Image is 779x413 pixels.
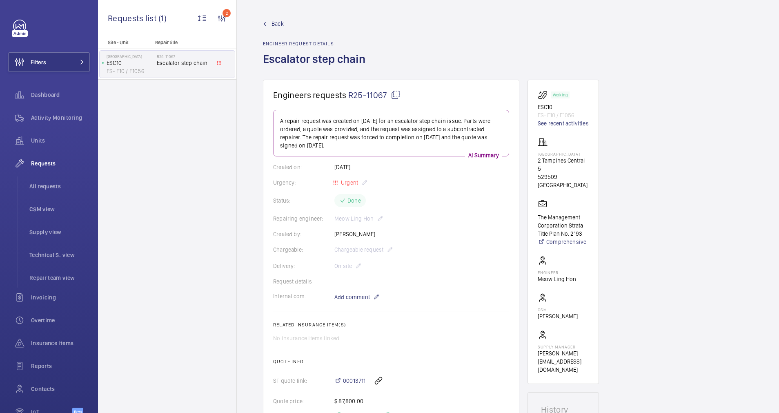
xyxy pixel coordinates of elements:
[31,114,90,122] span: Activity Monitoring
[538,238,589,246] a: Comprehensive
[31,293,90,301] span: Invoicing
[538,103,589,111] p: ESC10
[538,156,589,173] p: 2 Tampines Central 5
[538,344,589,349] p: Supply manager
[538,119,589,127] a: See recent activities
[29,274,90,282] span: Repair team view
[107,54,154,59] p: [GEOGRAPHIC_DATA]
[29,182,90,190] span: All requests
[31,159,90,167] span: Requests
[538,90,551,100] img: escalator.svg
[538,111,589,119] p: ES- E10 / E1056
[538,152,589,156] p: [GEOGRAPHIC_DATA]
[8,52,90,72] button: Filters
[348,90,401,100] span: R25-11067
[273,322,509,328] h2: Related insurance item(s)
[31,58,46,66] span: Filters
[538,275,576,283] p: Meow Ling Hon
[538,312,578,320] p: [PERSON_NAME]
[538,213,589,238] p: The Management Corporation Strata Title Plan No. 2193
[29,205,90,213] span: CSM view
[155,40,209,45] p: Repair title
[538,349,589,374] p: [PERSON_NAME][EMAIL_ADDRESS][DOMAIN_NAME]
[31,136,90,145] span: Units
[98,40,152,45] p: Site - Unit
[263,51,370,80] h1: Escalator step chain
[538,270,576,275] p: Engineer
[334,293,370,301] span: Add comment
[343,377,365,385] span: 00013711
[107,59,154,67] p: ESC10
[31,91,90,99] span: Dashboard
[272,20,284,28] span: Back
[334,377,365,385] a: 00013711
[157,59,211,67] span: Escalator step chain
[280,117,502,150] p: A repair request was created on [DATE] for an escalator step chain issue. Parts were ordered, a q...
[31,316,90,324] span: Overtime
[538,307,578,312] p: CSM
[108,13,158,23] span: Requests list
[273,359,509,364] h2: Quote info
[273,90,347,100] span: Engineers requests
[29,228,90,236] span: Supply view
[465,151,502,159] p: AI Summary
[538,173,589,189] p: 529509 [GEOGRAPHIC_DATA]
[31,362,90,370] span: Reports
[31,385,90,393] span: Contacts
[31,339,90,347] span: Insurance items
[157,54,211,59] h2: R25-11067
[29,251,90,259] span: Technical S. view
[553,94,568,96] p: Working
[107,67,154,75] p: ES- E10 / E1056
[263,41,370,47] h2: Engineer request details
